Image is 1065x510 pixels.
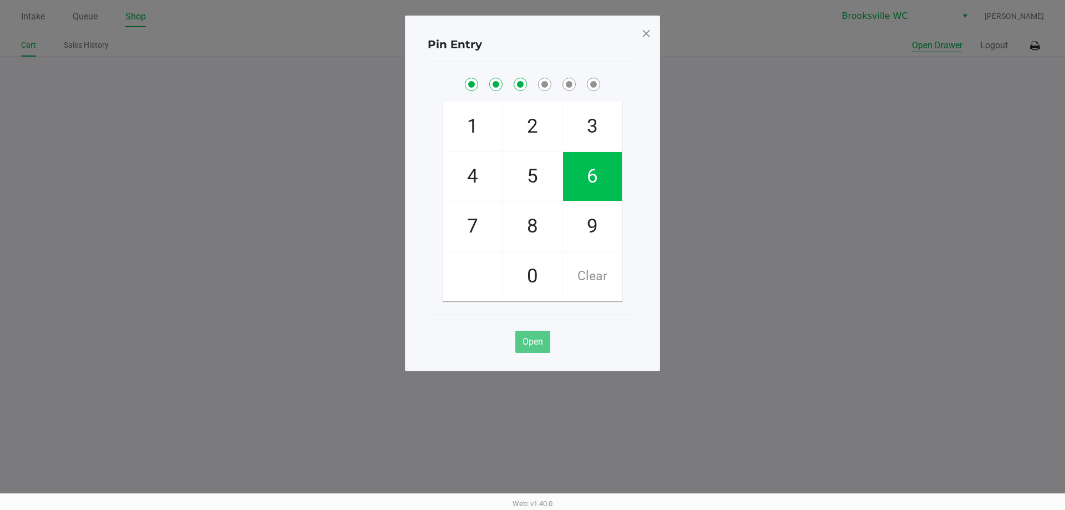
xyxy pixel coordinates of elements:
span: 8 [503,202,562,251]
h4: Pin Entry [428,36,482,53]
span: 4 [443,152,502,201]
span: 1 [443,102,502,151]
span: Web: v1.40.0 [513,499,552,508]
span: 9 [563,202,622,251]
span: 2 [503,102,562,151]
span: 0 [503,252,562,301]
span: 5 [503,152,562,201]
span: 3 [563,102,622,151]
span: Clear [563,252,622,301]
span: 7 [443,202,502,251]
span: 6 [563,152,622,201]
